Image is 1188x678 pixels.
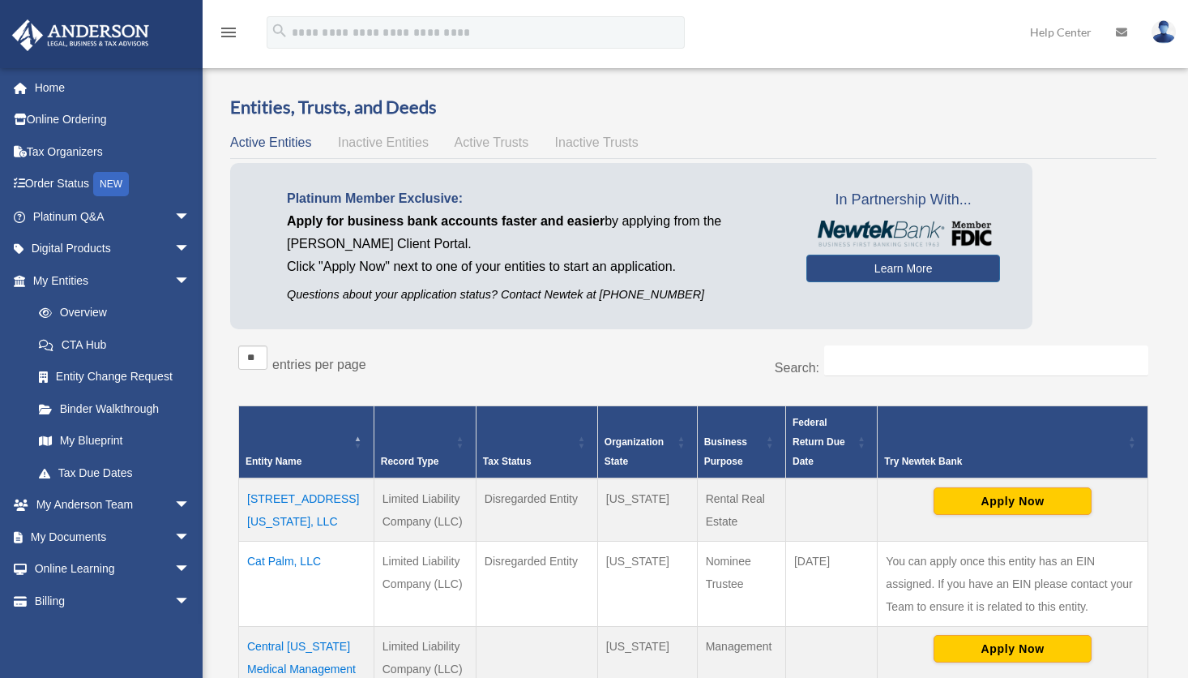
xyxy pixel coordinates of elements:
p: Click "Apply Now" next to one of your entities to start an application. [287,255,782,278]
span: Organization State [605,436,664,467]
td: Nominee Trustee [697,541,785,626]
h3: Entities, Trusts, and Deeds [230,95,1156,120]
th: Record Type: Activate to sort [374,406,476,478]
img: Anderson Advisors Platinum Portal [7,19,154,51]
span: Active Entities [230,135,311,149]
a: Online Ordering [11,104,215,136]
td: Disregarded Entity [476,541,597,626]
span: Inactive Trusts [555,135,639,149]
label: entries per page [272,358,366,371]
td: [STREET_ADDRESS][US_STATE], LLC [239,478,374,542]
p: Platinum Member Exclusive: [287,187,782,210]
span: In Partnership With... [806,187,1000,213]
a: Platinum Q&Aarrow_drop_down [11,200,215,233]
span: Active Trusts [455,135,529,149]
td: [US_STATE] [597,478,697,542]
button: Apply Now [934,635,1092,663]
img: NewtekBankLogoSM.png [814,221,992,247]
span: Inactive Entities [338,135,429,149]
a: Online Learningarrow_drop_down [11,553,215,586]
td: Rental Real Estate [697,478,785,542]
th: Tax Status: Activate to sort [476,406,597,478]
td: Limited Liability Company (LLC) [374,478,476,542]
td: [DATE] [785,541,877,626]
a: Digital Productsarrow_drop_down [11,233,215,265]
td: Disregarded Entity [476,478,597,542]
span: arrow_drop_down [174,264,207,298]
td: You can apply once this entity has an EIN assigned. If you have an EIN please contact your Team t... [878,541,1148,626]
span: arrow_drop_down [174,200,207,234]
a: Order StatusNEW [11,168,215,201]
td: [US_STATE] [597,541,697,626]
a: Entity Change Request [23,361,207,393]
th: Entity Name: Activate to invert sorting [239,406,374,478]
span: Federal Return Due Date [793,417,845,467]
a: My Anderson Teamarrow_drop_down [11,489,215,521]
span: Entity Name [246,456,301,467]
a: My Blueprint [23,425,207,457]
p: by applying from the [PERSON_NAME] Client Portal. [287,210,782,255]
span: arrow_drop_down [174,489,207,522]
i: search [271,22,288,40]
span: arrow_drop_down [174,233,207,266]
span: Tax Status [483,456,532,467]
a: CTA Hub [23,328,207,361]
label: Search: [775,361,819,375]
a: My Documentsarrow_drop_down [11,521,215,553]
button: Apply Now [934,487,1092,515]
div: NEW [93,172,129,196]
a: Tax Due Dates [23,457,207,489]
a: Overview [23,297,199,329]
span: arrow_drop_down [174,585,207,618]
span: Record Type [381,456,439,467]
span: arrow_drop_down [174,521,207,554]
a: Learn More [806,255,1000,282]
th: Business Purpose: Activate to sort [697,406,785,478]
td: Limited Liability Company (LLC) [374,541,476,626]
a: Events Calendar [11,617,215,650]
th: Organization State: Activate to sort [597,406,697,478]
img: User Pic [1152,20,1176,44]
span: Business Purpose [704,436,747,467]
span: arrow_drop_down [174,553,207,586]
a: Tax Organizers [11,135,215,168]
th: Federal Return Due Date: Activate to sort [785,406,877,478]
div: Try Newtek Bank [884,452,1123,471]
a: Billingarrow_drop_down [11,585,215,617]
a: My Entitiesarrow_drop_down [11,264,207,297]
th: Try Newtek Bank : Activate to sort [878,406,1148,478]
a: Home [11,71,215,104]
span: Apply for business bank accounts faster and easier [287,214,605,228]
a: menu [219,28,238,42]
a: Binder Walkthrough [23,393,207,425]
p: Questions about your application status? Contact Newtek at [PHONE_NUMBER] [287,285,782,305]
td: Cat Palm, LLC [239,541,374,626]
i: menu [219,23,238,42]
